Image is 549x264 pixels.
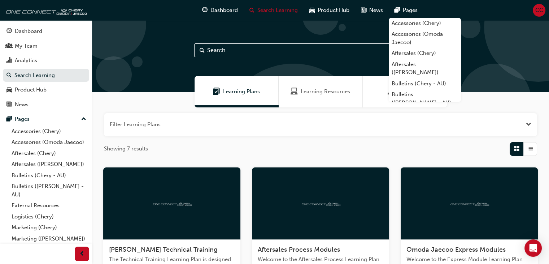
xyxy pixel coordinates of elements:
[318,6,349,14] span: Product Hub
[3,69,89,82] a: Search Learning
[389,3,423,18] a: pages-iconPages
[6,116,12,123] span: pages-icon
[257,6,298,14] span: Search Learning
[309,6,315,15] span: car-icon
[355,3,389,18] a: news-iconNews
[3,83,89,97] a: Product Hub
[202,6,208,15] span: guage-icon
[9,181,89,200] a: Bulletins ([PERSON_NAME] - AU)
[9,159,89,170] a: Aftersales ([PERSON_NAME])
[79,250,85,259] span: prev-icon
[395,6,400,15] span: pages-icon
[3,54,89,67] a: Analytics
[6,28,12,35] span: guage-icon
[15,56,37,65] div: Analytics
[389,89,461,108] a: Bulletins ([PERSON_NAME] - AU)
[9,126,89,137] a: Accessories (Chery)
[9,211,89,222] a: Logistics (Chery)
[9,200,89,211] a: External Resources
[213,88,220,96] span: Learning Plans
[403,6,418,14] span: Pages
[3,112,89,126] button: Pages
[9,222,89,233] a: Marketing (Chery)
[200,46,205,55] span: Search
[301,200,340,206] img: oneconnect
[15,115,30,123] div: Pages
[15,101,29,109] div: News
[533,4,545,17] button: CC
[210,6,238,14] span: Dashboard
[389,29,461,48] a: Accessories (Omoda Jaecoo)
[6,72,12,79] span: search-icon
[361,6,366,15] span: news-icon
[389,59,461,78] a: Aftersales ([PERSON_NAME])
[528,145,533,153] span: List
[6,43,12,50] span: people-icon
[279,76,363,107] a: Learning ResourcesLearning Resources
[9,233,89,244] a: Marketing ([PERSON_NAME])
[526,120,531,129] button: Open the filter
[363,76,447,107] a: SessionsSessions
[389,48,461,59] a: Aftersales (Chery)
[81,115,86,124] span: up-icon
[3,39,89,53] a: My Team
[15,86,47,94] div: Product Hub
[301,88,350,96] span: Learning Resources
[389,78,461,89] a: Bulletins (Chery - AU)
[249,6,254,15] span: search-icon
[195,76,279,107] a: Learning PlansLearning Plans
[109,246,218,254] span: [PERSON_NAME] Technical Training
[449,200,489,206] img: oneconnect
[244,3,304,18] a: search-iconSearch Learning
[6,58,12,64] span: chart-icon
[524,239,542,257] div: Open Intercom Messenger
[535,6,543,14] span: CC
[15,27,42,35] div: Dashboard
[9,137,89,148] a: Accessories (Omoda Jaecoo)
[258,246,340,254] span: Aftersales Process Modules
[369,6,383,14] span: News
[6,87,12,93] span: car-icon
[389,18,461,29] a: Accessories (Chery)
[3,25,89,38] a: Dashboard
[9,170,89,181] a: Bulletins (Chery - AU)
[15,42,38,50] div: My Team
[9,148,89,159] a: Aftersales (Chery)
[514,145,519,153] span: Grid
[194,43,447,57] input: Search...
[196,3,244,18] a: guage-iconDashboard
[304,3,355,18] a: car-iconProduct Hub
[6,102,12,108] span: news-icon
[223,88,260,96] span: Learning Plans
[4,3,87,17] img: oneconnect
[3,23,89,112] button: DashboardMy TeamAnalyticsSearch LearningProduct HubNews
[291,88,298,96] span: Learning Resources
[3,98,89,111] a: News
[152,200,192,206] img: oneconnect
[406,246,506,254] span: Omoda Jaecoo Express Modules
[104,145,148,153] span: Showing 7 results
